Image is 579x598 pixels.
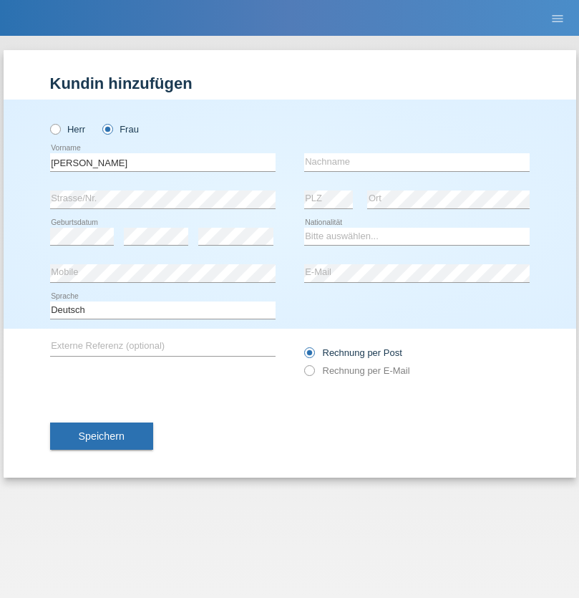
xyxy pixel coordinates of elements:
[543,14,572,22] a: menu
[50,74,530,92] h1: Kundin hinzufügen
[304,365,313,383] input: Rechnung per E-Mail
[50,124,59,133] input: Herr
[304,347,402,358] label: Rechnung per Post
[102,124,139,135] label: Frau
[550,11,565,26] i: menu
[304,365,410,376] label: Rechnung per E-Mail
[50,124,86,135] label: Herr
[102,124,112,133] input: Frau
[50,423,153,450] button: Speichern
[304,347,313,365] input: Rechnung per Post
[79,430,125,442] span: Speichern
